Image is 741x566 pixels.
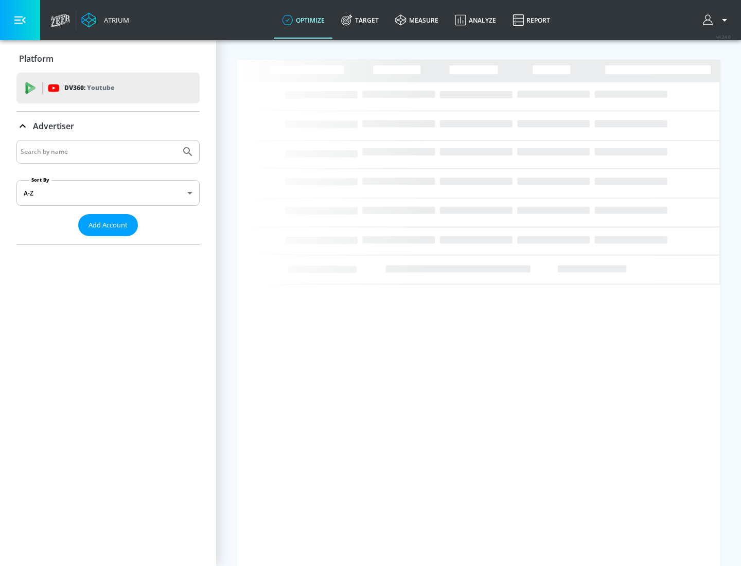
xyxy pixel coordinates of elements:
p: Advertiser [33,120,74,132]
div: Advertiser [16,140,200,244]
button: Add Account [78,214,138,236]
a: Atrium [81,12,129,28]
span: Add Account [89,219,128,231]
div: DV360: Youtube [16,73,200,103]
div: Advertiser [16,112,200,140]
p: Youtube [87,82,114,93]
a: Report [504,2,558,39]
div: A-Z [16,180,200,206]
a: measure [387,2,447,39]
input: Search by name [21,145,177,158]
p: Platform [19,53,54,64]
p: DV360: [64,82,114,94]
a: Analyze [447,2,504,39]
div: Atrium [100,15,129,25]
a: Target [333,2,387,39]
nav: list of Advertiser [16,236,200,244]
label: Sort By [29,176,51,183]
span: v 4.24.0 [716,34,731,40]
div: Platform [16,44,200,73]
a: optimize [274,2,333,39]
